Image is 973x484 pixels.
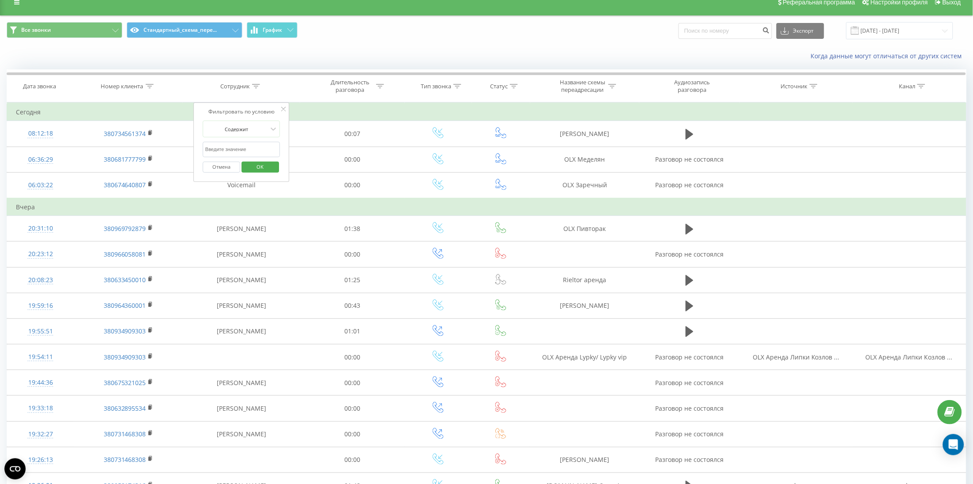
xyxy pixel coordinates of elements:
[777,23,824,39] button: Экспорт
[655,155,724,163] span: Разговор не состоялся
[263,27,283,33] span: График
[490,83,508,90] div: Статус
[104,378,146,387] a: 380675321025
[300,396,405,421] td: 00:00
[183,267,300,293] td: [PERSON_NAME]
[530,267,639,293] td: Rieltor аренда
[300,370,405,396] td: 00:00
[16,426,65,443] div: 19:32:27
[183,216,300,242] td: [PERSON_NAME]
[241,162,279,173] button: OK
[811,52,966,60] a: Когда данные могут отличаться от других систем
[655,404,724,412] span: Разговор не состоялся
[16,246,65,263] div: 20:23:12
[16,220,65,237] div: 20:31:10
[16,151,65,168] div: 06:36:29
[21,26,51,34] span: Все звонки
[101,83,143,90] div: Номер клиента
[104,430,146,438] a: 380731468308
[559,79,606,94] div: Название схемы переадресации
[530,147,639,172] td: OLX Меделян
[300,267,405,293] td: 01:25
[300,293,405,318] td: 00:43
[300,344,405,370] td: 00:00
[104,404,146,412] a: 380632895534
[104,327,146,335] a: 380934909303
[247,22,298,38] button: График
[655,378,724,387] span: Разговор не состоялся
[183,242,300,267] td: [PERSON_NAME]
[183,172,300,198] td: Voicemail
[16,272,65,289] div: 20:08:23
[248,160,272,174] span: OK
[899,83,915,90] div: Канал
[16,348,65,366] div: 19:54:11
[7,22,122,38] button: Все звонки
[220,83,250,90] div: Сотрудник
[104,301,146,310] a: 380964360001
[104,455,146,464] a: 380731468308
[104,181,146,189] a: 380674640807
[327,79,374,94] div: Длительность разговора
[7,103,966,121] td: Сегодня
[104,276,146,284] a: 380633450010
[183,318,300,344] td: [PERSON_NAME]
[300,147,405,172] td: 00:00
[4,458,26,480] button: Open CMP widget
[23,83,56,90] div: Дата звонка
[655,455,724,464] span: Разговор не состоялся
[530,447,639,473] td: [PERSON_NAME]
[16,400,65,417] div: 19:33:18
[16,177,65,194] div: 06:03:22
[183,396,300,421] td: [PERSON_NAME]
[203,162,240,173] button: Отмена
[16,125,65,142] div: 08:12:18
[104,250,146,258] a: 380966058081
[421,83,451,90] div: Тип звонка
[943,434,964,455] div: Open Intercom Messenger
[16,297,65,314] div: 19:59:16
[300,121,405,147] td: 00:07
[16,451,65,469] div: 19:26:13
[7,198,966,216] td: Вчера
[16,374,65,391] div: 19:44:36
[300,242,405,267] td: 00:00
[203,107,280,116] div: Фильтровать по условию
[300,421,405,447] td: 00:00
[655,353,724,361] span: Разговор не состоялся
[16,323,65,340] div: 19:55:51
[300,172,405,198] td: 00:00
[104,353,146,361] a: 380934909303
[530,216,639,242] td: OLX Пивторак
[183,421,300,447] td: [PERSON_NAME]
[127,22,242,38] button: Стандартный_схема_пере...
[104,224,146,233] a: 380969792879
[530,344,639,370] td: OLX Аренда Lypky/ Lypky vip
[530,293,639,318] td: [PERSON_NAME]
[655,430,724,438] span: Разговор не состоялся
[781,83,807,90] div: Источник
[530,121,639,147] td: [PERSON_NAME]
[655,181,724,189] span: Разговор не состоялся
[664,79,721,94] div: Аудиозапись разговора
[866,353,953,361] span: OLX Аренда Липки Козлов ...
[655,250,724,258] span: Разговор не состоялся
[183,370,300,396] td: [PERSON_NAME]
[753,353,840,361] span: OLX Аренда Липки Козлов ...
[183,147,300,172] td: Voicemail
[104,155,146,163] a: 380681777799
[300,318,405,344] td: 01:01
[300,447,405,473] td: 00:00
[203,142,280,157] input: Введите значение
[104,129,146,138] a: 380734561374
[679,23,772,39] input: Поиск по номеру
[183,121,300,147] td: Voicemail
[300,216,405,242] td: 01:38
[530,172,639,198] td: OLX Заречный
[183,293,300,318] td: [PERSON_NAME]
